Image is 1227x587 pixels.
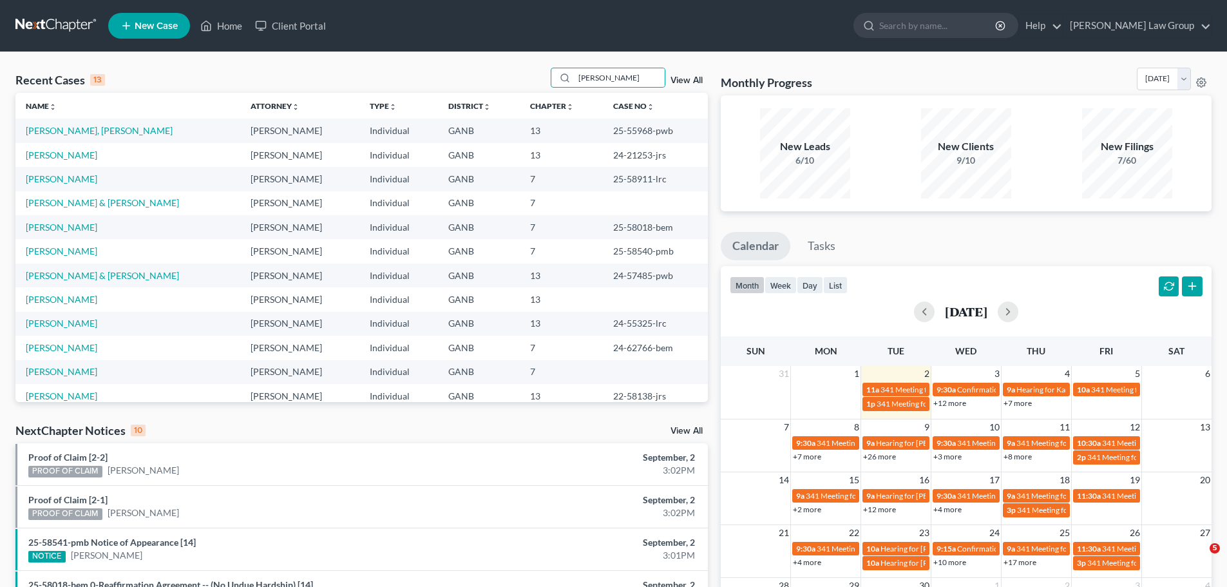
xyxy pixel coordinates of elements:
button: list [823,276,848,294]
td: 13 [520,143,603,167]
td: [PERSON_NAME] [240,312,359,336]
a: [PERSON_NAME] [26,222,97,233]
iframe: Intercom live chat [1183,543,1214,574]
td: [PERSON_NAME] [240,167,359,191]
td: Individual [359,312,438,336]
td: [PERSON_NAME] [240,384,359,408]
span: 9:30a [796,544,815,553]
span: 3p [1007,505,1016,515]
span: 4 [1063,366,1071,381]
a: Attorneyunfold_more [251,101,300,111]
span: 9:30a [937,438,956,448]
div: New Filings [1082,139,1172,154]
a: View All [671,427,703,436]
td: GANB [438,143,520,167]
td: 25-55968-pwb [603,119,708,142]
span: 341 Meeting for [PERSON_NAME] [957,438,1073,448]
span: 9a [866,438,875,448]
span: 21 [777,525,790,541]
a: Case Nounfold_more [613,101,654,111]
td: 7 [520,167,603,191]
span: Hearing for [PERSON_NAME] [880,544,981,553]
td: 24-62766-bem [603,336,708,360]
div: 3:02PM [481,506,695,519]
span: 6 [1204,366,1212,381]
td: GANB [438,215,520,239]
span: 1p [866,399,875,409]
span: Tue [888,345,904,356]
span: 31 [777,366,790,381]
a: Proof of Claim [2-1] [28,494,108,505]
span: 9a [1007,385,1015,394]
td: Individual [359,167,438,191]
span: 341 Meeting for [PERSON_NAME] [957,491,1073,501]
span: 7 [783,419,790,435]
span: 18 [1058,472,1071,488]
span: 341 Meeting for [PERSON_NAME] [806,491,922,501]
a: Typeunfold_more [370,101,397,111]
span: 19 [1128,472,1141,488]
span: 9 [923,419,931,435]
span: Hearing for Kannathaporn [PERSON_NAME] [1016,385,1168,394]
span: 2 [923,366,931,381]
span: 9:30a [937,491,956,501]
a: [PERSON_NAME], [PERSON_NAME] [26,125,173,136]
span: Hearing for [PERSON_NAME] [876,491,976,501]
td: GANB [438,119,520,142]
span: 9a [796,491,804,501]
div: 13 [90,74,105,86]
a: Client Portal [249,14,332,37]
a: +12 more [863,505,896,514]
td: [PERSON_NAME] [240,215,359,239]
span: Wed [955,345,976,356]
td: [PERSON_NAME] [240,360,359,384]
td: [PERSON_NAME] [240,191,359,215]
td: [PERSON_NAME] [240,287,359,311]
td: 24-55325-lrc [603,312,708,336]
td: 7 [520,215,603,239]
td: [PERSON_NAME] [240,264,359,287]
td: GANB [438,384,520,408]
span: 16 [918,472,931,488]
span: 9a [1007,438,1015,448]
td: 13 [520,264,603,287]
i: unfold_more [483,103,491,111]
i: unfold_more [566,103,574,111]
span: Thu [1027,345,1045,356]
span: 8 [853,419,861,435]
button: week [765,276,797,294]
td: GANB [438,191,520,215]
a: +7 more [1003,398,1032,408]
div: Recent Cases [15,72,105,88]
td: Individual [359,287,438,311]
a: [PERSON_NAME] & [PERSON_NAME] [26,197,179,208]
h2: [DATE] [945,305,987,318]
a: [PERSON_NAME] [71,549,142,562]
span: 15 [848,472,861,488]
a: +7 more [793,452,821,461]
td: GANB [438,312,520,336]
h3: Monthly Progress [721,75,812,90]
a: Help [1019,14,1062,37]
span: 11a [866,385,879,394]
td: Individual [359,215,438,239]
button: day [797,276,823,294]
a: +26 more [863,452,896,461]
td: GANB [438,287,520,311]
span: 10:30a [1077,438,1101,448]
button: month [730,276,765,294]
span: 9a [1007,491,1015,501]
a: Districtunfold_more [448,101,491,111]
i: unfold_more [292,103,300,111]
span: 17 [988,472,1001,488]
td: 24-21253-jrs [603,143,708,167]
span: 9:30a [937,385,956,394]
span: 5 [1210,543,1220,553]
span: 341 Meeting for [PERSON_NAME] [817,544,933,553]
span: 341 Meeting for [PERSON_NAME] [1102,438,1218,448]
input: Search by name... [575,68,665,87]
td: Individual [359,264,438,287]
input: Search by name... [879,14,997,37]
span: 9:30a [796,438,815,448]
span: Mon [815,345,837,356]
